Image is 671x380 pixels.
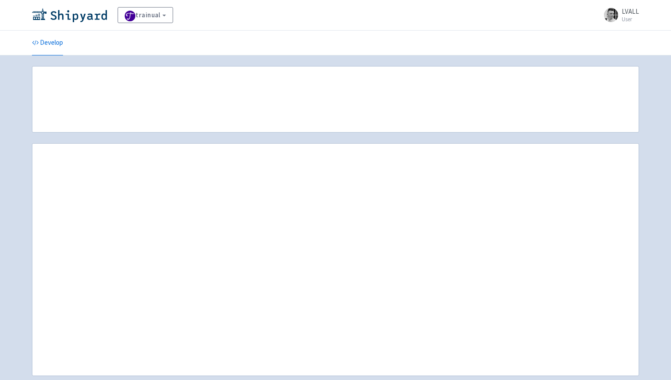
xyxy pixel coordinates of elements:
[622,7,639,16] span: LVALL
[32,31,63,55] a: Develop
[622,16,639,22] small: User
[118,7,173,23] a: trainual
[32,8,107,22] img: Shipyard logo
[599,8,639,22] a: LVALL User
